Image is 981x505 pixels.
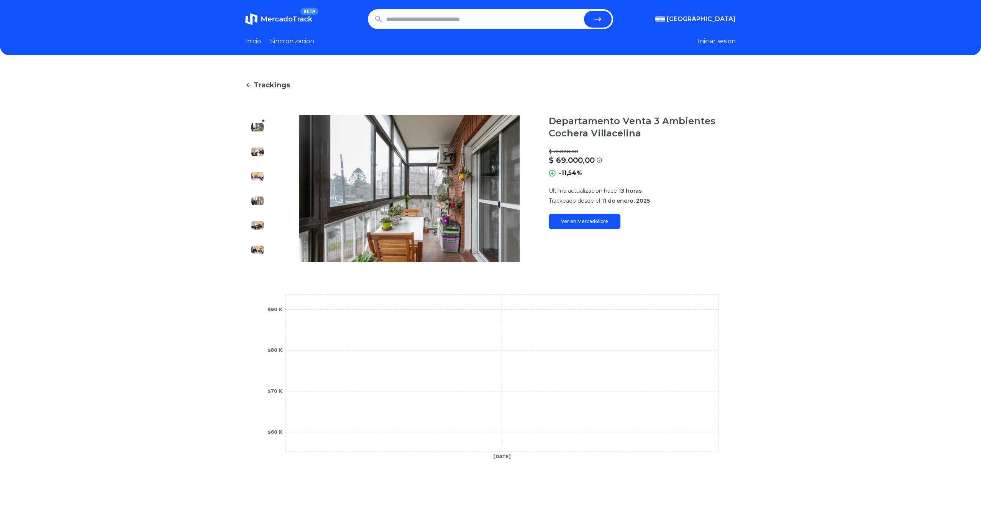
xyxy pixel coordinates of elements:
[549,149,736,155] p: $ 78.000,00
[251,121,264,133] img: Departamento Venta 3 Ambientes Cochera Villacelina
[270,37,314,46] a: Sincronizacion
[549,197,600,204] span: Trackeado desde el
[602,197,650,204] span: 11 de enero, 2025
[549,155,595,166] p: $ 69.000,00
[655,15,736,24] button: [GEOGRAPHIC_DATA]
[245,13,258,25] img: MercadoTrack
[245,37,261,46] a: Inicio
[251,170,264,182] img: Departamento Venta 3 Ambientes Cochera Villacelina
[267,348,282,353] tspan: $80 K
[245,80,736,90] a: Trackings
[245,13,312,25] a: MercadoTrackBETA
[254,80,290,90] span: Trackings
[549,115,736,139] h1: Departamento Venta 3 Ambientes Cochera Villacelina
[493,454,511,459] tspan: [DATE]
[267,307,282,312] tspan: $90 K
[667,15,736,24] span: [GEOGRAPHIC_DATA]
[285,115,533,262] img: Departamento Venta 3 Ambientes Cochera Villacelina
[655,16,665,22] img: Argentina
[698,37,736,46] button: Iniciar sesion
[251,244,264,256] img: Departamento Venta 3 Ambientes Cochera Villacelina
[261,15,312,23] span: MercadoTrack
[267,389,282,394] tspan: $70 K
[559,169,582,178] p: -11,54%
[549,214,620,229] a: Ver en Mercadolibre
[267,430,282,435] tspan: $60 K
[300,8,318,15] span: BETA
[251,219,264,231] img: Departamento Venta 3 Ambientes Cochera Villacelina
[549,187,617,194] span: Ultima actualizacion hace
[251,146,264,158] img: Departamento Venta 3 Ambientes Cochera Villacelina
[251,195,264,207] img: Departamento Venta 3 Ambientes Cochera Villacelina
[618,187,642,194] span: 13 horas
